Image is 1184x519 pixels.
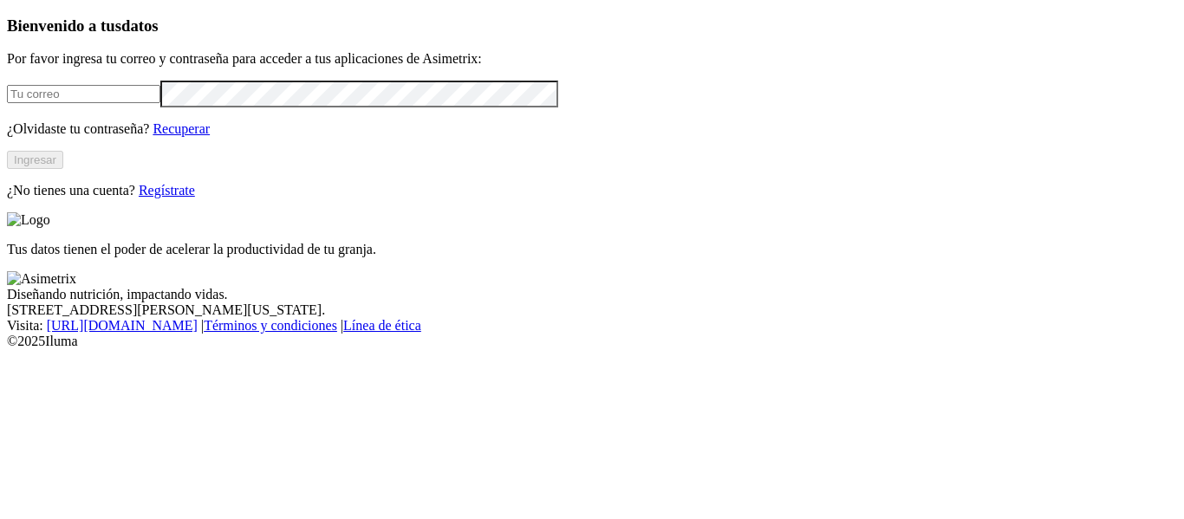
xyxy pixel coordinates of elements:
[7,318,1177,334] div: Visita : | |
[7,212,50,228] img: Logo
[153,121,210,136] a: Recuperar
[7,271,76,287] img: Asimetrix
[7,302,1177,318] div: [STREET_ADDRESS][PERSON_NAME][US_STATE].
[7,242,1177,257] p: Tus datos tienen el poder de acelerar la productividad de tu granja.
[7,51,1177,67] p: Por favor ingresa tu correo y contraseña para acceder a tus aplicaciones de Asimetrix:
[7,183,1177,198] p: ¿No tienes una cuenta?
[343,318,421,333] a: Línea de ética
[7,287,1177,302] div: Diseñando nutrición, impactando vidas.
[204,318,337,333] a: Términos y condiciones
[139,183,195,198] a: Regístrate
[7,85,160,103] input: Tu correo
[7,334,1177,349] div: © 2025 Iluma
[7,151,63,169] button: Ingresar
[47,318,198,333] a: [URL][DOMAIN_NAME]
[121,16,159,35] span: datos
[7,16,1177,36] h3: Bienvenido a tus
[7,121,1177,137] p: ¿Olvidaste tu contraseña?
